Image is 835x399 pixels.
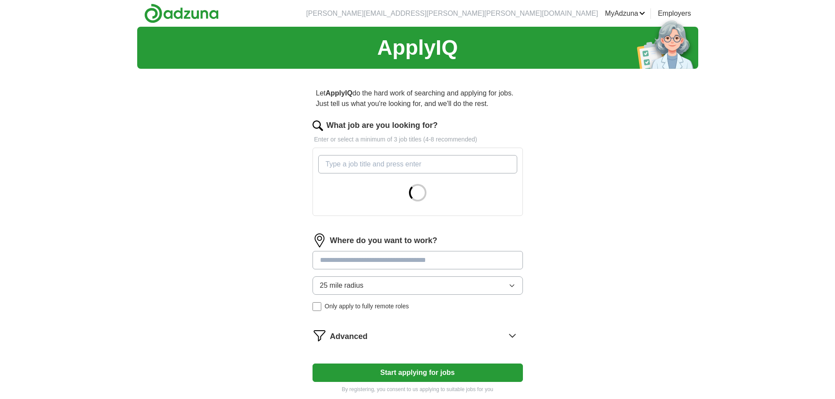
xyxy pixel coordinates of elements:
p: Enter or select a minimum of 3 job titles (4-8 recommended) [313,135,523,144]
img: filter [313,328,327,343]
img: search.png [313,120,323,131]
li: [PERSON_NAME][EMAIL_ADDRESS][PERSON_NAME][PERSON_NAME][DOMAIN_NAME] [306,8,598,19]
strong: ApplyIQ [326,89,352,97]
img: Adzuna logo [144,4,219,23]
img: location.png [313,233,327,247]
span: 25 mile radius [320,280,364,291]
span: Advanced [330,331,368,343]
label: What job are you looking for? [327,120,438,131]
a: Employers [658,8,691,19]
h1: ApplyIQ [377,32,458,64]
input: Type a job title and press enter [318,155,517,173]
input: Only apply to fully remote roles [313,302,321,311]
label: Where do you want to work? [330,235,437,247]
button: 25 mile radius [313,276,523,295]
span: Only apply to fully remote roles [325,302,409,311]
p: Let do the hard work of searching and applying for jobs. Just tell us what you're looking for, an... [313,85,523,113]
p: By registering, you consent to us applying to suitable jobs for you [313,385,523,393]
button: Start applying for jobs [313,364,523,382]
a: MyAdzuna [605,8,645,19]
